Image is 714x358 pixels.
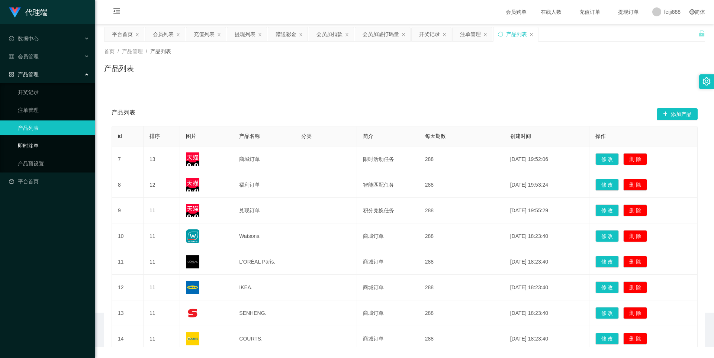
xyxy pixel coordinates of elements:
[504,198,589,223] td: [DATE] 19:55:29
[537,9,565,14] span: 在线人数
[9,174,89,189] a: 图标: dashboard平台首页
[510,133,531,139] span: 创建时间
[112,249,144,275] td: 11
[186,229,199,243] img: 68176a989e162.jpg
[186,306,199,320] img: 68176f62e0d74.png
[357,172,419,198] td: 智能匹配任务
[149,133,160,139] span: 排序
[194,27,215,41] div: 充值列表
[498,32,503,37] i: 图标: sync
[504,300,589,326] td: [DATE] 18:23:40
[146,48,147,54] span: /
[504,172,589,198] td: [DATE] 19:53:24
[144,172,180,198] td: 12
[401,32,406,37] i: 图标: close
[357,146,419,172] td: 限时活动任务
[186,178,199,191] img: 68c275df5c97d.jpg
[112,223,144,249] td: 10
[9,36,14,41] i: 图标: check-circle-o
[419,172,504,198] td: 288
[18,85,89,100] a: 开奖记录
[144,275,180,300] td: 11
[357,275,419,300] td: 商城订单
[316,27,342,41] div: 会员加扣款
[144,223,180,249] td: 11
[698,30,705,37] i: 图标: unlock
[357,300,419,326] td: 商城订单
[576,9,604,14] span: 充值订单
[595,281,619,293] button: 修 改
[144,249,180,275] td: 11
[595,230,619,242] button: 修 改
[112,326,144,352] td: 14
[112,198,144,223] td: 9
[595,133,606,139] span: 操作
[363,133,373,139] span: 简介
[301,133,312,139] span: 分类
[186,152,199,166] img: 68c2535725a06.png
[419,198,504,223] td: 288
[595,256,619,268] button: 修 改
[112,172,144,198] td: 8
[623,256,647,268] button: 删 除
[9,54,14,59] i: 图标: table
[504,326,589,352] td: [DATE] 18:23:40
[18,156,89,171] a: 产品预设置
[702,77,711,86] i: 图标: setting
[104,0,129,24] i: 图标: menu-fold
[112,275,144,300] td: 12
[104,48,115,54] span: 首页
[442,32,447,37] i: 图标: close
[595,307,619,319] button: 修 改
[122,48,143,54] span: 产品管理
[357,223,419,249] td: 商城订单
[614,9,643,14] span: 提现订单
[235,27,255,41] div: 提现列表
[186,255,199,268] img: 68176c60d0f9a.png
[233,223,295,249] td: Watsons.
[112,146,144,172] td: 7
[419,249,504,275] td: 288
[425,133,446,139] span: 每天期数
[135,32,139,37] i: 图标: close
[176,32,180,37] i: 图标: close
[345,32,349,37] i: 图标: close
[595,204,619,216] button: 修 改
[217,32,221,37] i: 图标: close
[186,332,199,345] img: 68176f9e1526a.png
[419,300,504,326] td: 288
[9,9,48,15] a: 代理端
[233,275,295,300] td: IKEA.
[118,48,119,54] span: /
[419,146,504,172] td: 288
[504,146,589,172] td: [DATE] 19:52:06
[233,249,295,275] td: L'ORÉAL Paris.
[153,27,174,41] div: 会员列表
[460,27,481,41] div: 注单管理
[233,326,295,352] td: COURTS.
[186,281,199,294] img: 68176ef633d27.png
[258,32,262,37] i: 图标: close
[623,153,647,165] button: 删 除
[595,153,619,165] button: 修 改
[623,204,647,216] button: 删 除
[233,198,295,223] td: 兑现订单
[144,146,180,172] td: 13
[483,32,488,37] i: 图标: close
[623,230,647,242] button: 删 除
[595,179,619,191] button: 修 改
[9,36,39,42] span: 数据中心
[506,27,527,41] div: 产品列表
[233,172,295,198] td: 福利订单
[504,249,589,275] td: [DATE] 18:23:40
[144,326,180,352] td: 11
[9,7,21,18] img: logo.9652507e.png
[657,108,698,120] button: 图标: plus添加产品
[504,275,589,300] td: [DATE] 18:23:40
[18,138,89,153] a: 即时注单
[363,27,399,41] div: 会员加减打码量
[112,27,133,41] div: 平台首页
[104,63,134,74] h1: 产品列表
[18,103,89,117] a: 注单管理
[25,0,48,24] h1: 代理端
